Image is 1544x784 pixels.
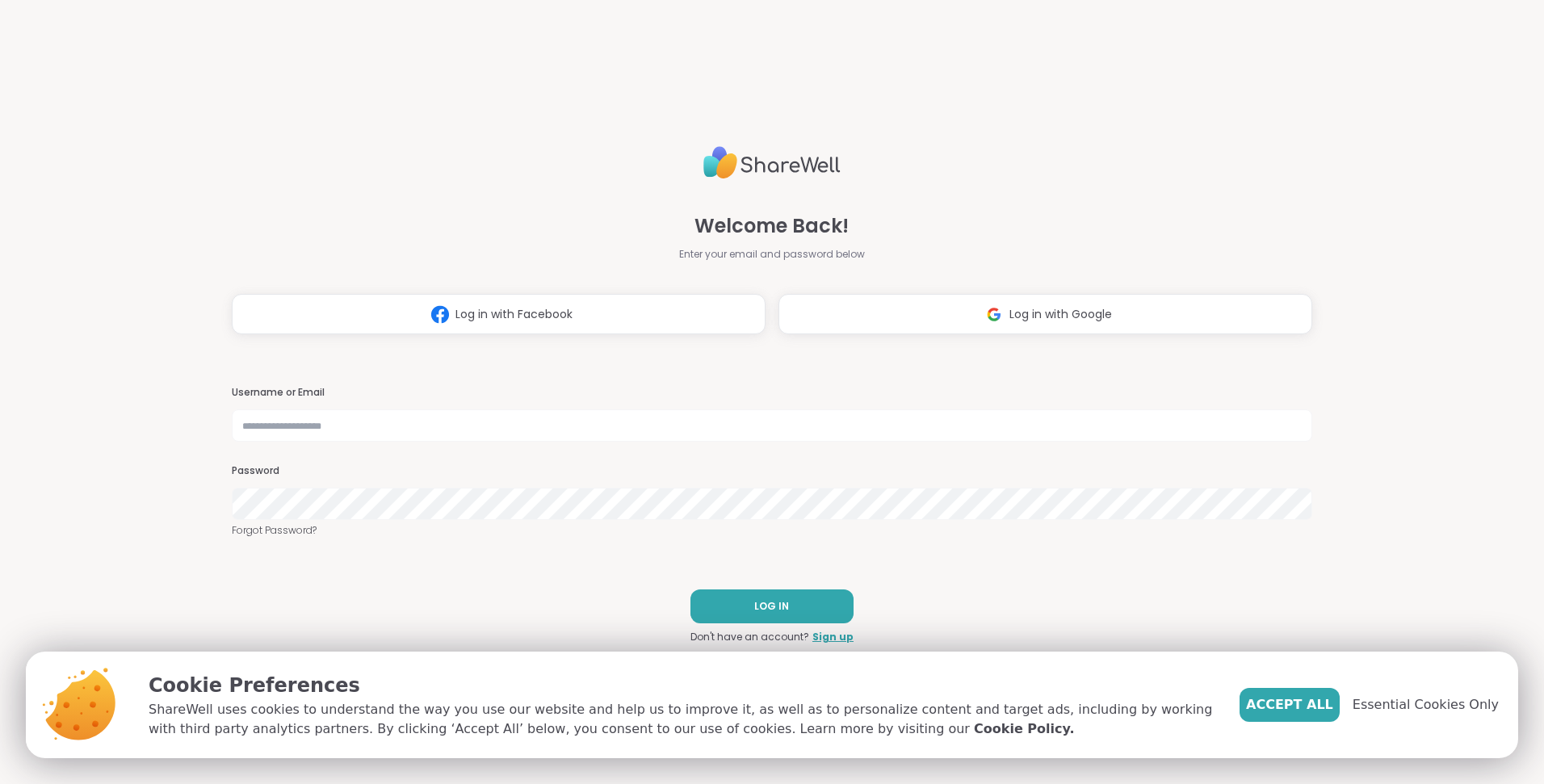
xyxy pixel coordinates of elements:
[232,464,1312,478] h3: Password
[425,300,455,329] img: ShareWell Logomark
[232,386,1312,400] h3: Username or Email
[149,700,1214,739] p: ShareWell uses cookies to understand the way you use our website and help us to improve it, as we...
[455,306,573,323] span: Log in with Facebook
[974,719,1074,739] a: Cookie Policy.
[232,523,1312,538] a: Forgot Password?
[1353,695,1499,715] span: Essential Cookies Only
[778,294,1312,334] button: Log in with Google
[703,140,841,186] img: ShareWell Logo
[690,589,854,623] button: LOG IN
[149,671,1214,700] p: Cookie Preferences
[1009,306,1112,323] span: Log in with Google
[232,294,766,334] button: Log in with Facebook
[754,599,789,614] span: LOG IN
[679,247,865,262] span: Enter your email and password below
[694,212,849,241] span: Welcome Back!
[979,300,1009,329] img: ShareWell Logomark
[1240,688,1340,722] button: Accept All
[690,630,809,644] span: Don't have an account?
[1246,695,1333,715] span: Accept All
[812,630,854,644] a: Sign up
